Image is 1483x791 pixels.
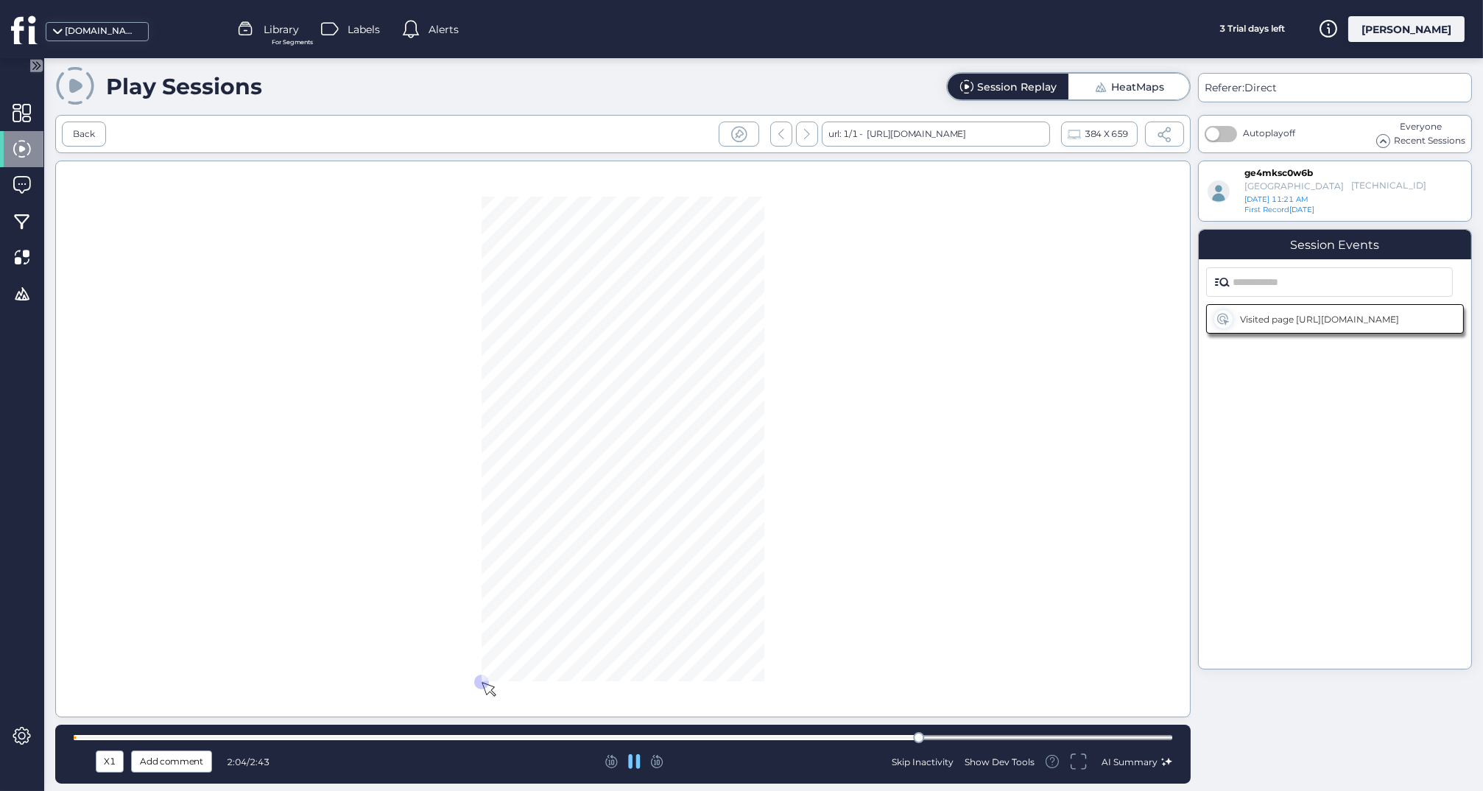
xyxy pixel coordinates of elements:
div: Play Sessions [106,73,262,100]
span: Alerts [429,21,459,38]
div: [DATE] [1244,205,1324,215]
div: HeatMaps [1111,82,1164,92]
div: Session Events [1291,238,1380,252]
div: / [227,756,278,767]
span: Labels [348,21,380,38]
div: [DOMAIN_NAME] [65,24,138,38]
div: Everyone [1376,120,1465,134]
div: Session Replay [977,82,1057,92]
span: 2:04 [227,756,247,767]
span: Direct [1244,81,1277,94]
div: ge4mksc0w6b [1244,167,1317,180]
span: Autoplay [1243,127,1295,138]
div: Back [73,127,95,141]
div: [PERSON_NAME] [1348,16,1465,42]
span: First Record [1244,205,1289,214]
span: 2:43 [250,756,270,767]
div: Visited page [URL][DOMAIN_NAME] [1240,314,1431,325]
div: [URL][DOMAIN_NAME] [863,122,966,147]
div: [GEOGRAPHIC_DATA] [1244,180,1344,191]
span: Recent Sessions [1394,134,1465,148]
span: Add comment [140,753,203,770]
div: X1 [99,753,120,770]
div: [DATE] 11:21 AM [1244,194,1361,205]
span: Referer: [1205,81,1244,94]
div: Skip Inactivity [892,756,954,768]
span: 384 X 659 [1085,126,1128,142]
span: Library [264,21,299,38]
div: Show Dev Tools [965,756,1035,768]
span: AI Summary [1102,756,1158,767]
span: off [1283,127,1295,138]
span: For Segments [272,38,313,47]
div: 3 Trial days left [1197,16,1308,42]
div: [TECHNICAL_ID] [1351,180,1409,192]
div: url: 1/1 - [822,122,1050,147]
